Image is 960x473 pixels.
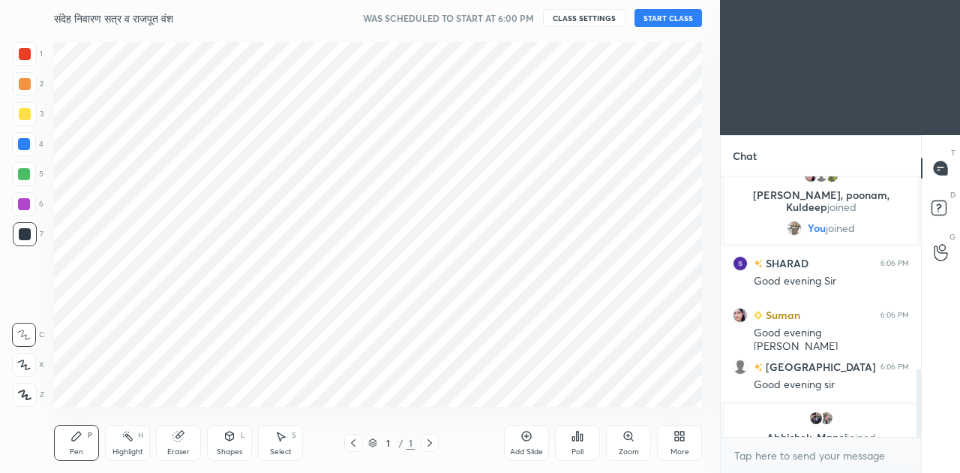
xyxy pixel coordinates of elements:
[826,222,855,234] span: joined
[112,448,143,456] div: Highlight
[733,256,748,271] img: 3
[733,432,908,444] p: Abhishek, Manoj
[880,363,909,372] div: 6:06 PM
[763,359,876,375] h6: [GEOGRAPHIC_DATA]
[167,448,190,456] div: Eraser
[619,448,639,456] div: Zoom
[12,162,43,186] div: 5
[847,430,876,444] span: joined
[880,259,909,268] div: 6:06 PM
[951,147,955,158] p: T
[754,274,909,289] div: Good evening Sir
[138,432,143,439] div: H
[754,363,763,372] img: no-rating-badge.077c3623.svg
[827,200,856,214] span: joined
[363,11,534,25] h5: WAS SCHEDULED TO START AT 6:00 PM
[787,221,802,236] img: 9cd1eca5dd504a079fc002e1a6cbad3b.None
[398,438,403,447] div: /
[763,307,800,323] h6: Suman
[819,411,834,426] img: 0ae2590af0a349ec93f4bc66763866e9.jpg
[241,432,245,439] div: L
[270,448,292,456] div: Select
[754,378,909,393] div: Good evening sir
[721,136,769,176] p: Chat
[754,326,909,354] div: Good evening [PERSON_NAME]
[380,438,395,447] div: 1
[12,323,44,347] div: C
[763,255,808,271] h6: SHARAD
[12,132,43,156] div: 4
[13,222,43,246] div: 7
[12,353,44,377] div: X
[571,448,583,456] div: Poll
[754,311,763,320] img: Learner_Badge_beginner_1_8b307cf2a0.svg
[733,308,748,323] img: 51721f4541ee4c15a14b69252efe736a.jpg
[13,102,43,126] div: 3
[70,448,83,456] div: Pen
[13,72,43,96] div: 2
[13,42,43,66] div: 1
[733,189,908,213] p: [PERSON_NAME], poonam, Kuldeep
[13,383,44,407] div: Z
[292,432,296,439] div: S
[12,192,43,216] div: 6
[406,436,415,450] div: 1
[754,260,763,268] img: no-rating-badge.077c3623.svg
[733,360,748,375] img: default.png
[88,432,92,439] div: P
[670,448,689,456] div: More
[949,231,955,243] p: G
[808,222,826,234] span: You
[634,9,702,27] button: START CLASS
[808,411,823,426] img: 667ed2c1e3da4b388b9867591aacf51a.jpg
[543,9,625,27] button: CLASS SETTINGS
[54,11,173,26] h4: संदेह निवारण सत्र व राजपूत वंश
[217,448,242,456] div: Shapes
[950,189,955,200] p: D
[880,311,909,320] div: 6:06 PM
[510,448,543,456] div: Add Slide
[721,176,921,437] div: grid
